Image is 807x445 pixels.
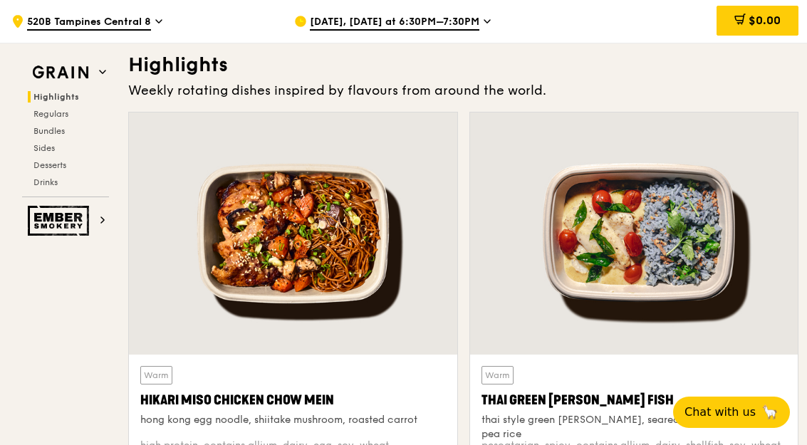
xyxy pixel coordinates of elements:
[33,126,65,136] span: Bundles
[140,413,446,427] div: hong kong egg noodle, shiitake mushroom, roasted carrot
[27,15,151,31] span: 520B Tampines Central 8
[28,206,93,236] img: Ember Smokery web logo
[481,413,787,441] div: thai style green [PERSON_NAME], seared dory, butterfly blue pea rice
[33,143,55,153] span: Sides
[684,404,756,421] span: Chat with us
[673,397,790,428] button: Chat with us🦙
[33,109,68,119] span: Regulars
[28,60,93,85] img: Grain web logo
[761,404,779,421] span: 🦙
[749,14,781,27] span: $0.00
[128,80,798,100] div: Weekly rotating dishes inspired by flavours from around the world.
[33,177,58,187] span: Drinks
[140,390,446,410] div: Hikari Miso Chicken Chow Mein
[481,366,514,384] div: Warm
[481,390,787,410] div: Thai Green [PERSON_NAME] Fish
[33,160,66,170] span: Desserts
[128,52,798,78] h3: Highlights
[140,366,172,384] div: Warm
[310,15,479,31] span: [DATE], [DATE] at 6:30PM–7:30PM
[33,92,79,102] span: Highlights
